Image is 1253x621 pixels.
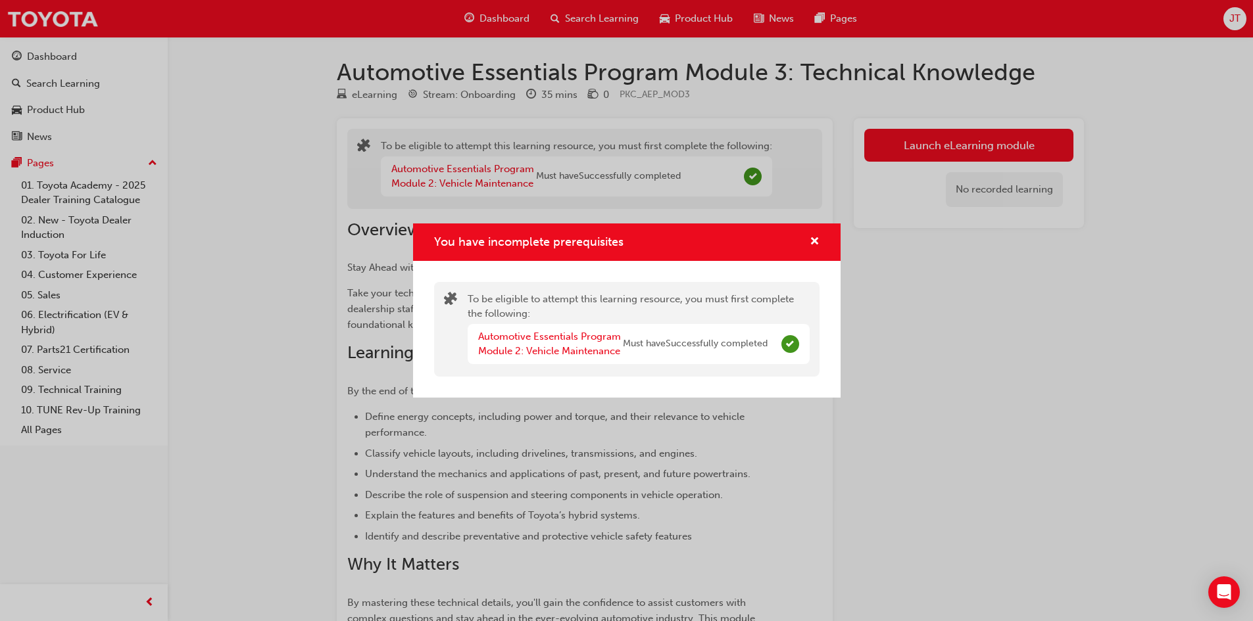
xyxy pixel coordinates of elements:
span: Must have Successfully completed [623,336,768,352]
div: Open Intercom Messenger [1208,576,1240,608]
button: cross-icon [810,234,820,250]
div: You have incomplete prerequisites [413,223,841,398]
span: puzzle-icon [444,293,457,308]
span: You have incomplete prerequisites [434,235,624,249]
div: To be eligible to attempt this learning resource, you must first complete the following: [468,292,810,367]
span: Complete [781,335,799,353]
span: cross-icon [810,237,820,248]
a: Automotive Essentials Program Module 2: Vehicle Maintenance [478,331,621,357]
